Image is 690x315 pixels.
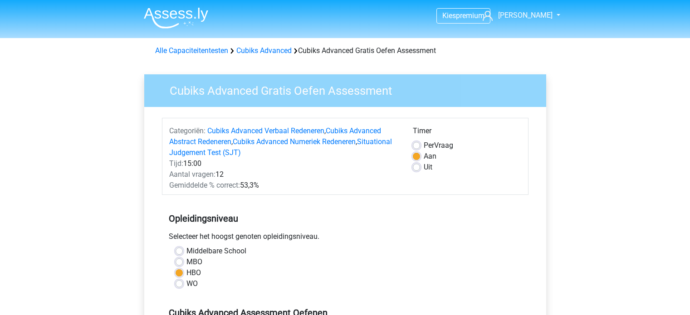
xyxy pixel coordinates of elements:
[186,267,201,278] label: HBO
[169,159,183,168] span: Tijd:
[162,169,406,180] div: 12
[442,11,456,20] span: Kies
[186,246,246,257] label: Middelbare School
[169,181,240,189] span: Gemiddelde % correct:
[424,151,436,162] label: Aan
[424,162,432,173] label: Uit
[424,140,453,151] label: Vraag
[169,126,206,135] span: Categoriën:
[236,46,292,55] a: Cubiks Advanced
[169,170,215,179] span: Aantal vragen:
[437,10,490,22] a: Kiespremium
[186,257,202,267] label: MBO
[152,45,539,56] div: Cubiks Advanced Gratis Oefen Assessment
[162,231,529,246] div: Selecteer het hoogst genoten opleidingsniveau.
[207,126,324,135] a: Cubiks Advanced Verbaal Redeneren
[169,209,522,228] h5: Opleidingsniveau
[162,180,406,191] div: 53,3%
[456,11,484,20] span: premium
[186,278,198,289] label: WO
[159,80,539,98] h3: Cubiks Advanced Gratis Oefen Assessment
[413,126,521,140] div: Timer
[424,141,434,150] span: Per
[162,158,406,169] div: 15:00
[144,7,208,29] img: Assessly
[479,10,553,21] a: [PERSON_NAME]
[162,126,406,158] div: , , ,
[155,46,228,55] a: Alle Capaciteitentesten
[498,11,553,19] span: [PERSON_NAME]
[233,137,356,146] a: Cubiks Advanced Numeriek Redeneren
